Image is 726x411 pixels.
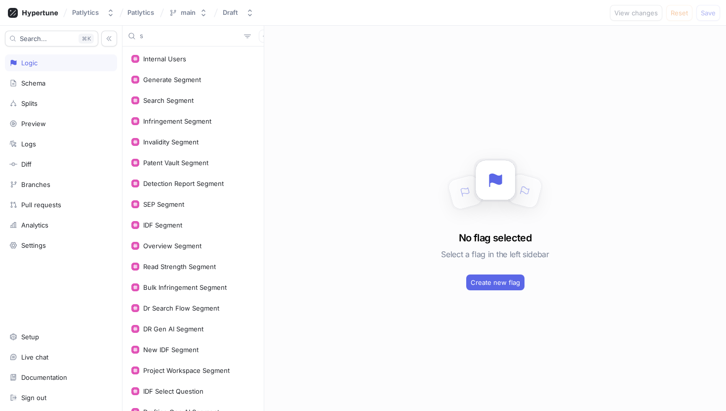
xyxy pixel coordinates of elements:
div: Detection Report Segment [143,180,224,187]
div: Read Strength Segment [143,263,216,271]
div: Setup [21,333,39,341]
div: main [181,8,196,17]
span: Patlytics [127,9,154,16]
button: Reset [666,5,692,21]
div: Project Workspace Segment [143,366,230,374]
div: Infringement Segment [143,117,211,125]
h5: Select a flag in the left sidebar [441,245,549,263]
div: Settings [21,241,46,249]
div: Dr Search Flow Segment [143,304,219,312]
div: Generate Segment [143,76,201,84]
div: Invalidity Segment [143,138,199,146]
a: Documentation [5,369,117,386]
div: Documentation [21,373,67,381]
span: Create new flag [471,279,520,285]
span: Search... [20,36,47,42]
span: Reset [671,10,688,16]
div: Live chat [21,353,48,361]
h3: No flag selected [459,230,531,245]
div: Sign out [21,394,46,402]
button: Patlytics [68,4,119,21]
button: Draft [219,4,258,21]
button: Search...K [5,31,98,46]
button: Create new flag [466,274,524,290]
div: Diff [21,160,32,168]
button: View changes [610,5,662,21]
div: Splits [21,99,38,107]
div: K [79,34,94,44]
button: main [165,4,211,21]
span: View changes [614,10,658,16]
button: Save [696,5,720,21]
div: SEP Segment [143,200,184,208]
div: New IDF Segment [143,346,199,354]
div: IDF Select Question [143,387,203,395]
div: Pull requests [21,201,61,209]
div: Schema [21,79,45,87]
div: Patent Vault Segment [143,159,208,167]
div: Bulk Infringement Segment [143,283,227,291]
div: DR Gen AI Segment [143,325,203,333]
span: Save [701,10,716,16]
div: IDF Segment [143,221,182,229]
div: Logic [21,59,38,67]
input: Search... [140,31,240,41]
div: Search Segment [143,96,194,104]
div: Overview Segment [143,242,202,250]
div: Internal Users [143,55,186,63]
div: Analytics [21,221,48,229]
div: Preview [21,120,46,128]
div: Branches [21,181,50,188]
div: Draft [223,8,238,17]
div: Logs [21,140,36,148]
div: Patlytics [72,8,99,17]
